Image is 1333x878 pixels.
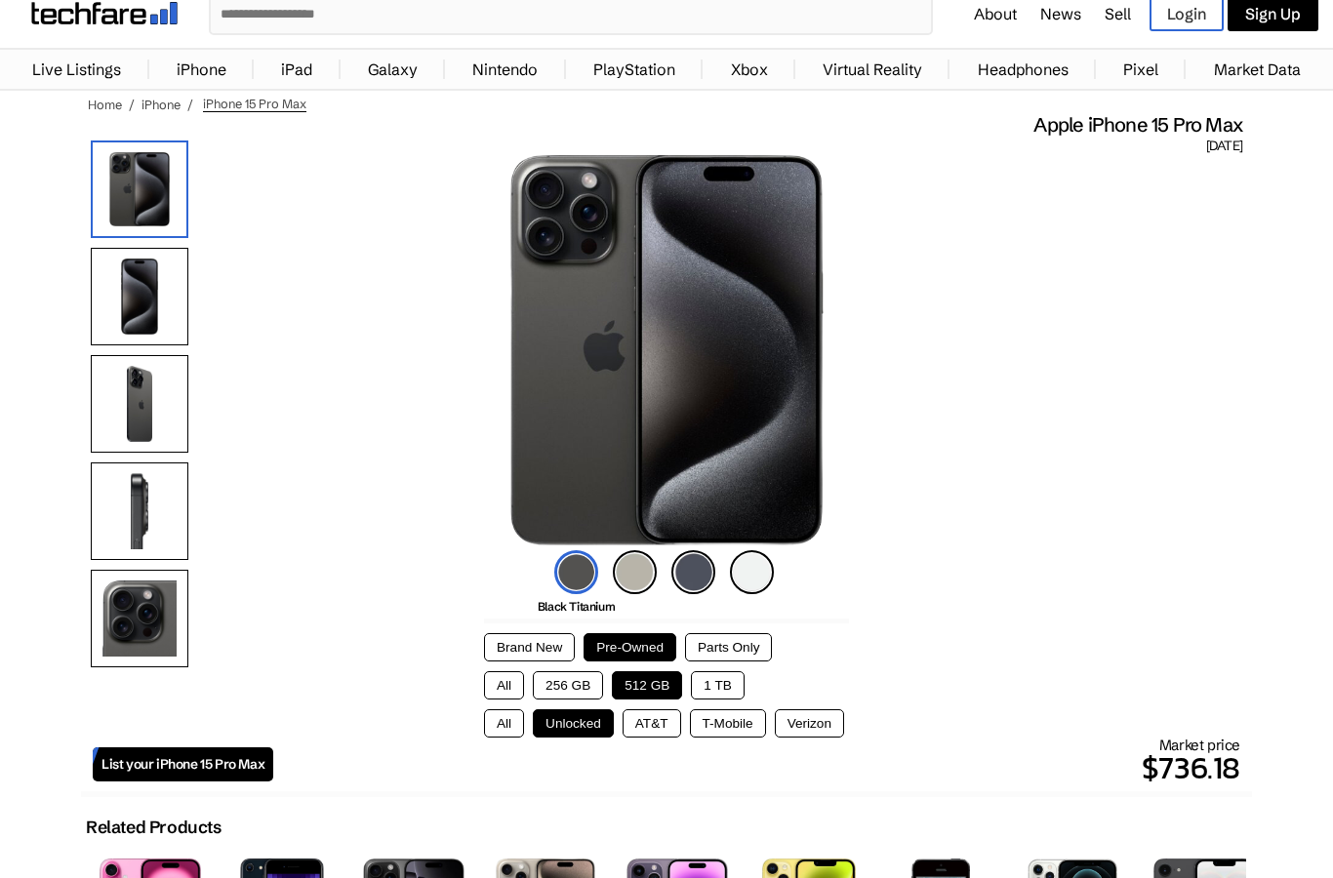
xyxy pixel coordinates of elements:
div: Market price [273,736,1240,791]
span: Black Titanium [538,599,615,614]
img: Rear [91,355,188,453]
a: Pixel [1113,50,1168,89]
button: 256 GB [533,671,603,699]
h2: Related Products [86,817,222,838]
img: iPhone 15 Pro Max [91,140,188,238]
button: AT&T [623,709,681,738]
button: 512 GB [612,671,682,699]
img: Side [91,462,188,560]
a: Nintendo [463,50,547,89]
span: iPhone 15 Pro Max [203,96,306,112]
a: Sell [1105,4,1131,23]
a: iPhone [167,50,236,89]
img: techfare logo [31,2,178,24]
button: All [484,671,524,699]
a: About [974,4,1017,23]
a: Market Data [1204,50,1311,89]
button: Brand New [484,633,575,661]
span: Apple iPhone 15 Pro Max [1033,112,1242,138]
a: News [1040,4,1081,23]
p: $736.18 [273,744,1240,791]
button: T-Mobile [690,709,766,738]
a: Galaxy [358,50,427,89]
img: iPhone 15 Pro Max [509,155,825,545]
a: Live Listings [22,50,131,89]
a: Home [88,97,122,112]
img: natural-titanium-icon [613,550,657,594]
img: Camera [91,570,188,667]
img: blue-titanium-icon [671,550,715,594]
button: Verizon [775,709,844,738]
img: Front [91,248,188,345]
button: Parts Only [685,633,772,661]
a: iPad [271,50,322,89]
span: / [187,97,193,112]
img: black-titanium-icon [554,550,598,594]
span: / [129,97,135,112]
button: Pre-Owned [584,633,676,661]
a: List your iPhone 15 Pro Max [93,747,273,781]
a: Xbox [721,50,778,89]
span: [DATE] [1206,138,1242,155]
button: 1 TB [691,671,744,699]
a: PlayStation [584,50,685,89]
a: Headphones [968,50,1078,89]
a: iPhone [141,97,181,112]
button: All [484,709,524,738]
span: List your iPhone 15 Pro Max [101,756,264,773]
img: white-titanium-icon [730,550,774,594]
a: Virtual Reality [813,50,932,89]
button: Unlocked [533,709,614,738]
